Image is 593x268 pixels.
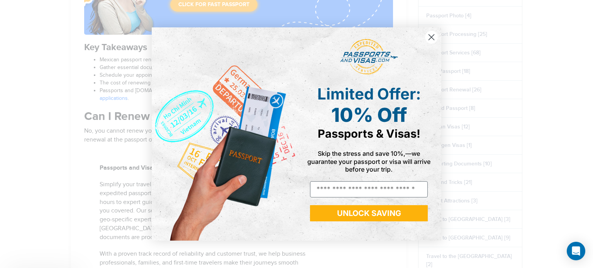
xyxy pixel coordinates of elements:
[317,84,421,103] span: Limited Offer:
[310,205,428,221] button: UNLOCK SAVING
[307,150,430,173] span: Skip the stress and save 10%,—we guarantee your passport or visa will arrive before your trip.
[331,103,407,126] span: 10% Off
[152,27,296,241] img: de9cda0d-0715-46ca-9a25-073762a91ba7.png
[318,127,420,140] span: Passports & Visas!
[425,30,438,44] button: Close dialog
[567,242,585,260] div: Open Intercom Messenger
[340,39,398,75] img: passports and visas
